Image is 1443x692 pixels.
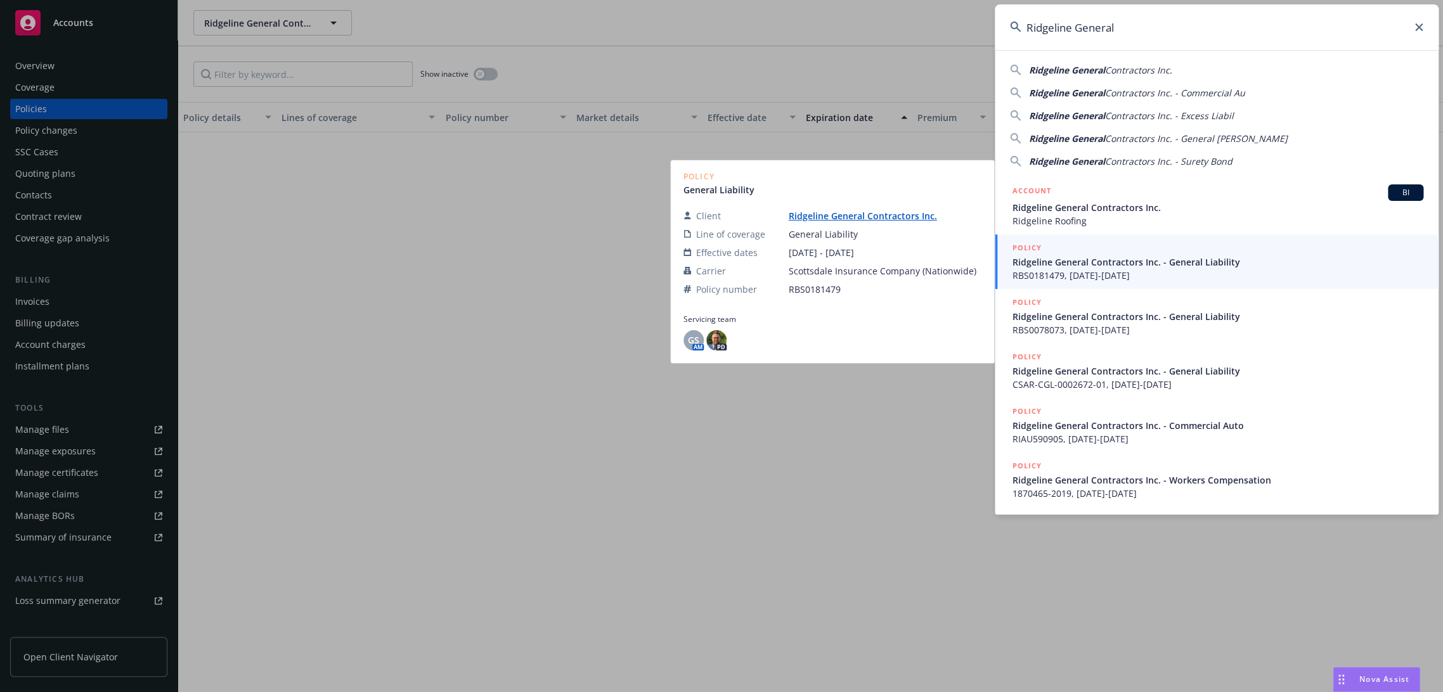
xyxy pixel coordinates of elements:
[995,452,1439,507] a: POLICYRidgeline General Contractors Inc. - Workers Compensation1870465-2019, [DATE]-[DATE]
[1013,255,1423,269] span: Ridgeline General Contractors Inc. - General Liability
[1013,405,1042,418] h5: POLICY
[1013,201,1423,214] span: Ridgeline General Contractors Inc.
[1029,155,1105,167] span: Ridgeline General
[1013,487,1423,500] span: 1870465-2019, [DATE]-[DATE]
[1013,296,1042,309] h5: POLICY
[1029,132,1105,144] span: Ridgeline General
[1333,667,1349,691] div: Drag to move
[1013,269,1423,282] span: RBS0181479, [DATE]-[DATE]
[995,177,1439,234] a: ACCOUNTBIRidgeline General Contractors Inc.Ridgeline Roofing
[1393,187,1418,198] span: BI
[1105,132,1288,144] span: Contractors Inc. - General [PERSON_NAME]
[1029,110,1105,122] span: Ridgeline General
[1013,350,1042,363] h5: POLICY
[1013,241,1042,254] h5: POLICY
[1333,667,1420,692] button: Nova Assist
[1013,378,1423,391] span: CSAR-CGL-0002672-01, [DATE]-[DATE]
[1105,110,1234,122] span: Contractors Inc. - Excess Liabil
[1013,459,1042,472] h5: POLICY
[1013,214,1423,227] span: Ridgeline Roofing
[1359,674,1409,684] span: Nova Assist
[1013,432,1423,445] span: RIAU590905, [DATE]-[DATE]
[1105,64,1172,76] span: Contractors Inc.
[995,289,1439,343] a: POLICYRidgeline General Contractors Inc. - General LiabilityRBS0078073, [DATE]-[DATE]
[1105,87,1245,99] span: Contractors Inc. - Commercial Au
[1029,64,1105,76] span: Ridgeline General
[1029,87,1105,99] span: Ridgeline General
[995,4,1439,50] input: Search...
[1013,184,1051,200] h5: ACCOUNT
[1013,310,1423,323] span: Ridgeline General Contractors Inc. - General Liability
[1013,323,1423,336] span: RBS0078073, [DATE]-[DATE]
[1013,364,1423,378] span: Ridgeline General Contractors Inc. - General Liability
[995,234,1439,289] a: POLICYRidgeline General Contractors Inc. - General LiabilityRBS0181479, [DATE]-[DATE]
[1013,419,1423,432] span: Ridgeline General Contractors Inc. - Commercial Auto
[995,398,1439,452] a: POLICYRidgeline General Contractors Inc. - Commercial AutoRIAU590905, [DATE]-[DATE]
[1105,155,1233,167] span: Contractors Inc. - Surety Bond
[1013,473,1423,487] span: Ridgeline General Contractors Inc. - Workers Compensation
[995,343,1439,398] a: POLICYRidgeline General Contractors Inc. - General LiabilityCSAR-CGL-0002672-01, [DATE]-[DATE]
